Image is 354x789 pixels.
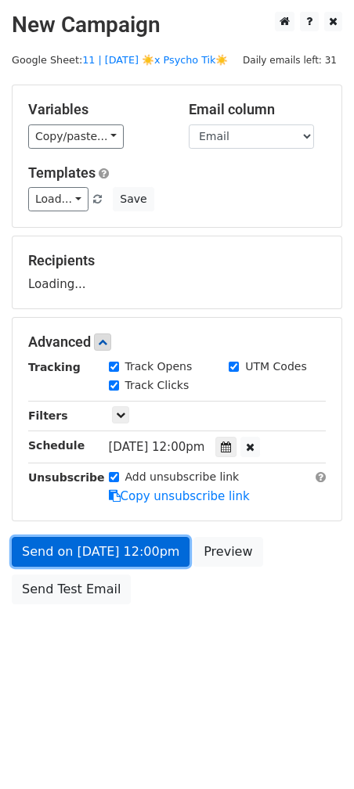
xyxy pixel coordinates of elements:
[125,469,240,485] label: Add unsubscribe link
[12,537,190,567] a: Send on [DATE] 12:00pm
[28,252,326,293] div: Loading...
[28,124,124,149] a: Copy/paste...
[28,252,326,269] h5: Recipients
[28,333,326,351] h5: Advanced
[28,187,88,211] a: Load...
[109,440,205,454] span: [DATE] 12:00pm
[245,358,306,375] label: UTM Codes
[113,187,154,211] button: Save
[125,358,193,375] label: Track Opens
[28,361,81,373] strong: Tracking
[28,439,85,452] strong: Schedule
[109,489,250,503] a: Copy unsubscribe link
[125,377,190,394] label: Track Clicks
[28,101,165,118] h5: Variables
[237,54,342,66] a: Daily emails left: 31
[189,101,326,118] h5: Email column
[12,575,131,604] a: Send Test Email
[193,537,262,567] a: Preview
[28,471,105,484] strong: Unsubscribe
[12,12,342,38] h2: New Campaign
[82,54,228,66] a: 11 | [DATE] ☀️x Psycho Tik☀️
[28,409,68,422] strong: Filters
[276,714,354,789] iframe: Chat Widget
[237,52,342,69] span: Daily emails left: 31
[12,54,229,66] small: Google Sheet:
[28,164,96,181] a: Templates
